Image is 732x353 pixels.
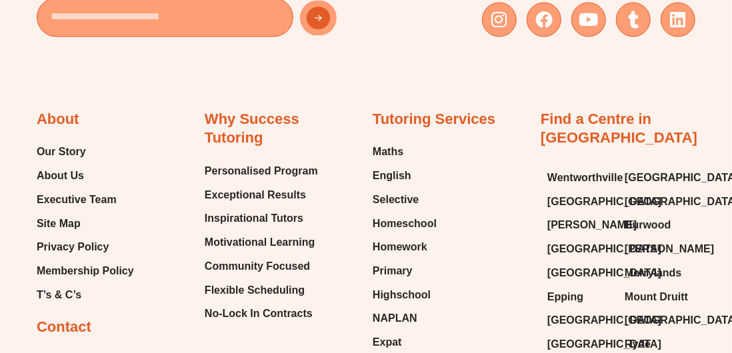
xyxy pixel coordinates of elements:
[373,261,437,281] a: Primary
[373,308,437,328] a: NAPLAN
[205,232,315,252] span: Motivational Learning
[625,168,689,188] a: [GEOGRAPHIC_DATA]
[205,208,303,228] span: Inspirational Tutors
[205,256,318,276] a: Community Focused
[37,190,134,210] a: Executive Team
[37,142,86,162] span: Our Story
[37,190,117,210] span: Executive Team
[373,308,417,328] span: NAPLAN
[373,285,431,305] span: Highschool
[37,237,109,257] span: Privacy Policy
[373,237,437,257] a: Homework
[373,166,437,186] a: English
[205,280,305,300] span: Flexible Scheduling
[205,280,318,300] a: Flexible Scheduling
[205,161,318,181] a: Personalised Program
[373,142,437,162] a: Maths
[37,166,134,186] a: About Us
[511,203,732,353] iframe: Chat Widget
[373,166,411,186] span: English
[373,110,495,129] h2: Tutoring Services
[373,214,437,234] a: Homeschool
[373,332,437,352] a: Expat
[547,192,661,212] span: [GEOGRAPHIC_DATA]
[205,110,359,148] h2: Why Success Tutoring
[205,232,318,252] a: Motivational Learning
[37,261,134,281] a: Membership Policy
[547,168,611,188] a: Wentworthville
[373,142,403,162] span: Maths
[541,111,697,147] a: Find a Centre in [GEOGRAPHIC_DATA]
[37,285,81,305] span: T’s & C’s
[205,208,318,228] a: Inspirational Tutors
[37,318,91,337] h2: Contact
[373,190,437,210] a: Selective
[625,192,689,212] a: [GEOGRAPHIC_DATA]
[37,285,134,305] a: T’s & C’s
[205,185,318,205] a: Exceptional Results
[37,214,81,234] span: Site Map
[547,168,623,188] span: Wentworthville
[37,110,79,129] h2: About
[205,185,306,205] span: Exceptional Results
[205,304,313,324] span: No-Lock In Contracts
[547,192,611,212] a: [GEOGRAPHIC_DATA]
[37,214,134,234] a: Site Map
[373,261,413,281] span: Primary
[37,237,134,257] a: Privacy Policy
[37,166,84,186] span: About Us
[37,142,134,162] a: Our Story
[373,237,427,257] span: Homework
[205,256,310,276] span: Community Focused
[205,304,318,324] a: No-Lock In Contracts
[373,332,402,352] span: Expat
[373,285,437,305] a: Highschool
[373,190,419,210] span: Selective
